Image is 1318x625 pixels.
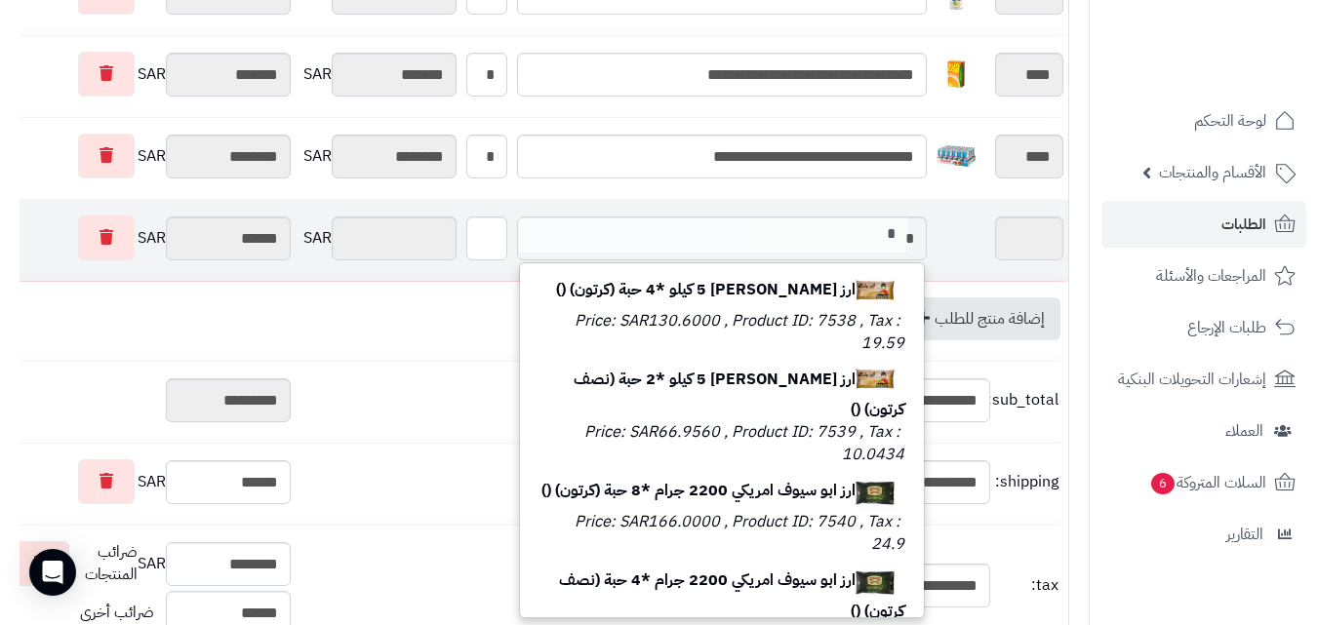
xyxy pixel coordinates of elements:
[10,52,291,97] div: SAR
[1101,408,1306,454] a: العملاء
[556,278,904,301] b: ارز [PERSON_NAME] 5 كيلو *4 حبة (كرتون) ()
[1101,459,1306,506] a: السلات المتروكة6
[1185,27,1299,68] img: logo-2.png
[574,368,904,422] b: ارز [PERSON_NAME] 5 كيلو *2 حبة (نصف كرتون) ()
[856,360,895,399] img: 1747277649-81ZW69i64JL._AC_SL1500-40x40.jpg
[1101,201,1306,248] a: الطلبات
[10,134,291,178] div: SAR
[896,297,1060,340] a: إضافة منتج للطلب
[1194,107,1266,135] span: لوحة التحكم
[80,541,138,586] span: ضرائب المنتجات
[995,574,1058,597] span: tax:
[10,541,291,586] div: SAR
[1149,469,1266,496] span: السلات المتروكة
[1101,253,1306,299] a: المراجعات والأسئلة
[559,568,904,623] b: ارز ابو سيوف امريكي 2200 جرام *4 حبة (نصف كرتون) ()
[995,389,1058,411] span: sub_total:
[584,420,904,466] small: Price: SAR66.9560 , Product ID: 7539 , Tax : 10.0434
[856,562,895,601] img: 1747277913-bf4qw0wzKj0sU7qLnoJz3lvMGHg7RcLX-40x40.jpg
[1226,521,1263,548] span: التقارير
[541,479,904,502] b: ارز ابو سيوف امريكي 2200 جرام *8 حبة (كرتون) ()
[1225,417,1263,445] span: العملاء
[856,271,895,310] img: 1747277550-81ZW69i64JL._AC_SL1500-40x40.jpg
[300,216,457,260] div: SAR
[300,135,457,178] div: SAR
[937,55,976,94] img: 1748071204-18086a24-7df5-4f50-b8e5-59458292-40x40.jpg
[1101,511,1306,558] a: التقارير
[995,471,1058,493] span: shipping:
[80,601,154,624] span: ضرائب أخرى
[1221,211,1266,238] span: الطلبات
[300,53,457,97] div: SAR
[1101,304,1306,351] a: طلبات الإرجاع
[856,472,895,511] img: 1747277832-bf4qw0wzKj0sU7qLnoJz3lvMGHg7RcLX-40x40.jpg
[1150,472,1176,495] span: 6
[1118,366,1266,393] span: إشعارات التحويلات البنكية
[29,549,76,596] div: Open Intercom Messenger
[1101,98,1306,144] a: لوحة التحكم
[10,459,291,504] div: SAR
[1159,159,1266,186] span: الأقسام والمنتجات
[937,137,976,176] img: 1747539057-715vugvdvLL._AC_SL1500-40x40.jpg
[1156,262,1266,290] span: المراجعات والأسئلة
[575,510,904,556] small: Price: SAR166.0000 , Product ID: 7540 , Tax : 24.9
[1187,314,1266,341] span: طلبات الإرجاع
[10,215,291,260] div: SAR
[575,309,904,355] small: Price: SAR130.6000 , Product ID: 7538 , Tax : 19.59
[1101,356,1306,403] a: إشعارات التحويلات البنكية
